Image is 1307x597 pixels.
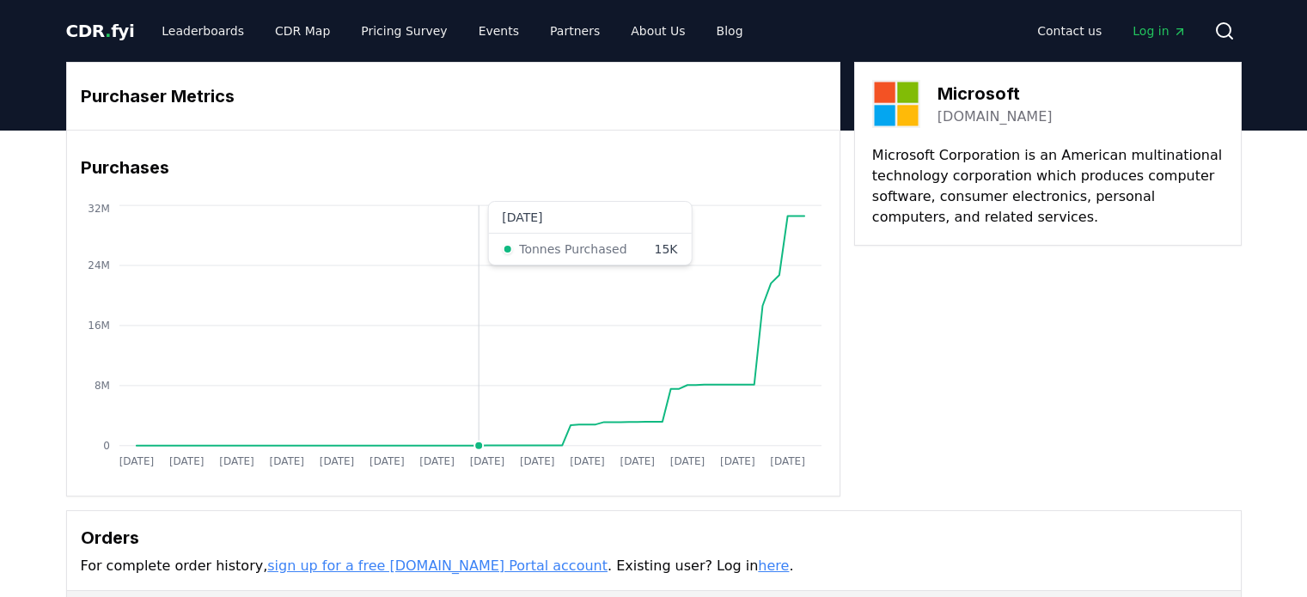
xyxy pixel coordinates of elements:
[937,81,1053,107] h3: Microsoft
[81,525,1227,551] h3: Orders
[319,455,354,467] tspan: [DATE]
[94,380,109,392] tspan: 8M
[872,145,1224,228] p: Microsoft Corporation is an American multinational technology corporation which produces computer...
[103,440,110,452] tspan: 0
[872,80,920,128] img: Microsoft-logo
[219,455,254,467] tspan: [DATE]
[148,15,258,46] a: Leaderboards
[119,455,154,467] tspan: [DATE]
[81,83,826,109] h3: Purchaser Metrics
[1133,22,1186,40] span: Log in
[148,15,756,46] nav: Main
[758,557,789,574] a: here
[370,455,405,467] tspan: [DATE]
[770,455,805,467] tspan: [DATE]
[469,455,504,467] tspan: [DATE]
[66,21,135,41] span: CDR fyi
[536,15,614,46] a: Partners
[88,320,110,332] tspan: 16M
[168,455,204,467] tspan: [DATE]
[267,557,608,574] a: sign up for a free [DOMAIN_NAME] Portal account
[570,455,605,467] tspan: [DATE]
[419,455,455,467] tspan: [DATE]
[81,155,826,180] h3: Purchases
[105,21,111,41] span: .
[670,455,705,467] tspan: [DATE]
[465,15,533,46] a: Events
[1023,15,1115,46] a: Contact us
[520,455,555,467] tspan: [DATE]
[88,259,110,271] tspan: 24M
[703,15,757,46] a: Blog
[617,15,699,46] a: About Us
[81,556,1227,576] p: For complete order history, . Existing user? Log in .
[261,15,344,46] a: CDR Map
[269,455,304,467] tspan: [DATE]
[347,15,461,46] a: Pricing Survey
[937,107,1053,127] a: [DOMAIN_NAME]
[88,203,110,215] tspan: 32M
[66,19,135,43] a: CDR.fyi
[620,455,655,467] tspan: [DATE]
[1119,15,1200,46] a: Log in
[720,455,755,467] tspan: [DATE]
[1023,15,1200,46] nav: Main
